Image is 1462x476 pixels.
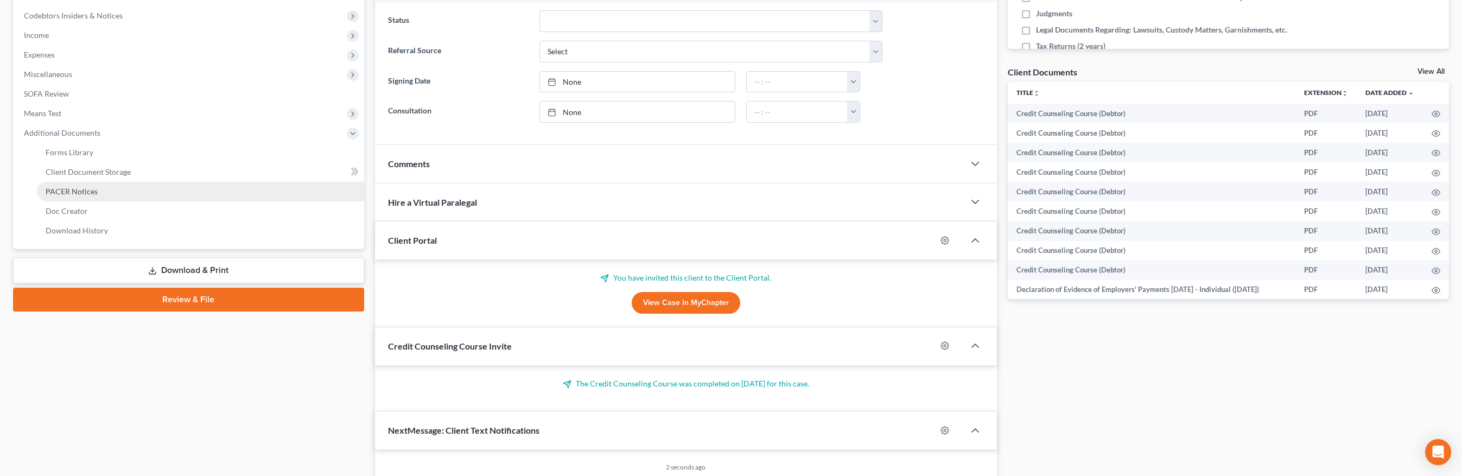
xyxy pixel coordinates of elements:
[1304,88,1348,97] a: Extensionunfold_more
[383,101,535,123] label: Consultation
[747,101,848,122] input: -- : --
[1357,182,1423,201] td: [DATE]
[13,258,364,283] a: Download & Print
[747,72,848,92] input: -- : --
[1357,261,1423,280] td: [DATE]
[1295,162,1357,182] td: PDF
[388,425,539,435] span: NextMessage: Client Text Notifications
[388,235,437,245] span: Client Portal
[13,288,364,312] a: Review & File
[46,167,131,176] span: Client Document Storage
[1295,280,1357,300] td: PDF
[383,71,535,93] label: Signing Date
[15,84,364,104] a: SOFA Review
[388,462,984,472] div: 2 seconds ago
[1036,24,1287,35] span: Legal Documents Regarding: Lawsuits, Custody Matters, Garnishments, etc.
[1295,123,1357,143] td: PDF
[37,143,364,162] a: Forms Library
[1008,261,1295,280] td: Credit Counseling Course (Debtor)
[383,10,535,32] label: Status
[24,69,72,79] span: Miscellaneous
[1357,123,1423,143] td: [DATE]
[24,109,61,118] span: Means Test
[37,162,364,182] a: Client Document Storage
[388,378,984,389] p: The Credit Counseling Course was completed on [DATE] for this case.
[1357,201,1423,221] td: [DATE]
[46,148,93,157] span: Forms Library
[1016,88,1040,97] a: Titleunfold_more
[383,41,535,62] label: Referral Source
[1425,439,1451,465] div: Open Intercom Messenger
[388,158,430,169] span: Comments
[388,341,512,351] span: Credit Counseling Course Invite
[37,201,364,221] a: Doc Creator
[24,128,100,137] span: Additional Documents
[388,197,477,207] span: Hire a Virtual Paralegal
[1008,143,1295,162] td: Credit Counseling Course (Debtor)
[1408,90,1414,97] i: expand_more
[1295,201,1357,221] td: PDF
[1008,66,1077,78] div: Client Documents
[1036,41,1105,52] span: Tax Returns (2 years)
[1357,221,1423,240] td: [DATE]
[1295,182,1357,201] td: PDF
[24,89,69,98] span: SOFA Review
[1008,123,1295,143] td: Credit Counseling Course (Debtor)
[1036,8,1072,19] span: Judgments
[1008,182,1295,201] td: Credit Counseling Course (Debtor)
[1008,280,1295,300] td: Declaration of Evidence of Employers' Payments [DATE] - Individual ([DATE])
[388,272,984,283] p: You have invited this client to the Client Portal.
[1357,162,1423,182] td: [DATE]
[1008,241,1295,261] td: Credit Counseling Course (Debtor)
[1357,143,1423,162] td: [DATE]
[1295,104,1357,123] td: PDF
[46,187,98,196] span: PACER Notices
[1417,68,1445,75] a: View All
[1365,88,1414,97] a: Date Added expand_more
[24,30,49,40] span: Income
[1033,90,1040,97] i: unfold_more
[1008,221,1295,240] td: Credit Counseling Course (Debtor)
[46,206,88,215] span: Doc Creator
[46,226,108,235] span: Download History
[1342,90,1348,97] i: unfold_more
[540,72,735,92] a: None
[1295,221,1357,240] td: PDF
[24,11,123,20] span: Codebtors Insiders & Notices
[37,182,364,201] a: PACER Notices
[632,292,740,314] a: View Case in MyChapter
[1357,104,1423,123] td: [DATE]
[24,50,55,59] span: Expenses
[1295,143,1357,162] td: PDF
[1295,261,1357,280] td: PDF
[37,221,364,240] a: Download History
[540,101,735,122] a: None
[1357,241,1423,261] td: [DATE]
[1008,201,1295,221] td: Credit Counseling Course (Debtor)
[1295,241,1357,261] td: PDF
[1008,162,1295,182] td: Credit Counseling Course (Debtor)
[1357,280,1423,300] td: [DATE]
[1008,104,1295,123] td: Credit Counseling Course (Debtor)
